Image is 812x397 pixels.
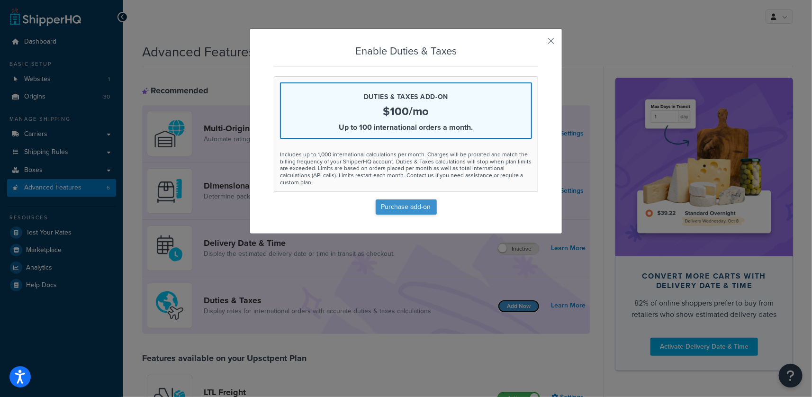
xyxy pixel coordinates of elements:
[281,106,531,117] p: $100/mo
[280,151,532,186] div: Includes up to 1,000 international calculations per month. Charges will be prorated and match the...
[376,199,437,215] button: Purchase add-on
[274,45,538,57] h3: Enable Duties & Taxes
[281,122,531,133] p: Up to 100 international orders a month.
[281,83,531,101] p: Duties & Taxes add-on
